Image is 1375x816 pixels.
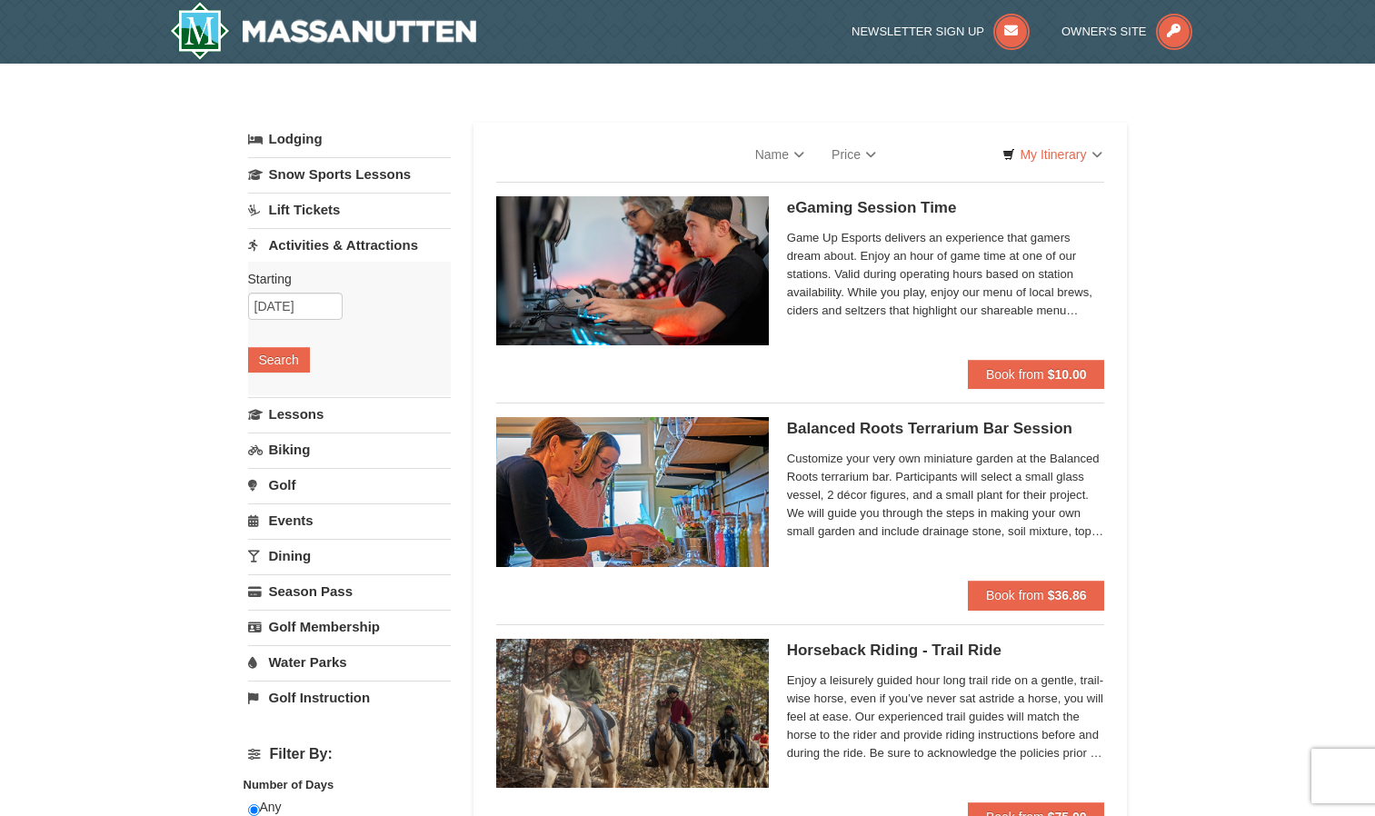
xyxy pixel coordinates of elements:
[1048,367,1087,382] strong: $10.00
[248,123,451,155] a: Lodging
[248,574,451,608] a: Season Pass
[170,2,477,60] a: Massanutten Resort
[248,539,451,572] a: Dining
[248,610,451,643] a: Golf Membership
[986,588,1044,602] span: Book from
[248,270,437,288] label: Starting
[1061,25,1147,38] span: Owner's Site
[852,25,1030,38] a: Newsletter Sign Up
[496,417,769,566] img: 18871151-30-393e4332.jpg
[248,433,451,466] a: Biking
[787,199,1105,217] h5: eGaming Session Time
[787,450,1105,541] span: Customize your very own miniature garden at the Balanced Roots terrarium bar. Participants will s...
[248,681,451,714] a: Golf Instruction
[852,25,984,38] span: Newsletter Sign Up
[1048,588,1087,602] strong: $36.86
[248,503,451,537] a: Events
[248,157,451,191] a: Snow Sports Lessons
[968,360,1105,389] button: Book from $10.00
[248,397,451,431] a: Lessons
[986,367,1044,382] span: Book from
[787,642,1105,660] h5: Horseback Riding - Trail Ride
[742,136,818,173] a: Name
[248,746,451,762] h4: Filter By:
[991,141,1113,168] a: My Itinerary
[787,229,1105,320] span: Game Up Esports delivers an experience that gamers dream about. Enjoy an hour of game time at one...
[787,420,1105,438] h5: Balanced Roots Terrarium Bar Session
[248,645,451,679] a: Water Parks
[787,672,1105,762] span: Enjoy a leisurely guided hour long trail ride on a gentle, trail-wise horse, even if you’ve never...
[1061,25,1192,38] a: Owner's Site
[968,581,1105,610] button: Book from $36.86
[248,193,451,226] a: Lift Tickets
[496,196,769,345] img: 19664770-34-0b975b5b.jpg
[496,639,769,788] img: 21584748-79-4e8ac5ed.jpg
[818,136,890,173] a: Price
[248,228,451,262] a: Activities & Attractions
[170,2,477,60] img: Massanutten Resort Logo
[248,347,310,373] button: Search
[248,468,451,502] a: Golf
[244,778,334,791] strong: Number of Days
